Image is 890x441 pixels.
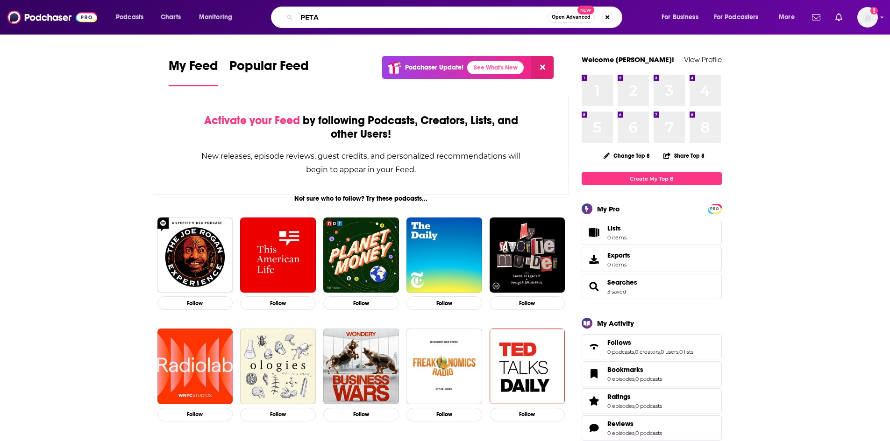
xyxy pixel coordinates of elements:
[585,394,604,407] a: Ratings
[585,367,604,380] a: Bookmarks
[635,376,662,382] a: 0 podcasts
[240,217,316,293] img: This American Life
[607,251,630,259] span: Exports
[598,150,656,161] button: Change Top 8
[832,9,846,25] a: Show notifications dropdown
[229,58,309,79] span: Popular Feed
[634,430,635,436] span: ,
[708,10,772,25] button: open menu
[607,224,621,232] span: Lists
[157,296,233,310] button: Follow
[406,408,482,421] button: Follow
[607,392,631,401] span: Ratings
[660,349,661,355] span: ,
[607,261,630,268] span: 0 items
[779,11,795,24] span: More
[597,319,634,328] div: My Activity
[582,388,722,413] span: Ratings
[297,10,548,25] input: Search podcasts, credits, & more...
[169,58,218,86] a: My Feed
[490,408,565,421] button: Follow
[582,55,674,64] a: Welcome [PERSON_NAME]!
[607,376,634,382] a: 0 episodes
[582,334,722,359] span: Follows
[201,149,522,176] div: New releases, episode reviews, guest credits, and personalized recommendations will begin to appe...
[678,349,679,355] span: ,
[240,296,316,310] button: Follow
[199,11,232,24] span: Monitoring
[607,278,637,287] a: Searches
[582,415,722,441] span: Reviews
[679,349,693,355] a: 0 lists
[634,349,635,355] span: ,
[157,329,233,404] img: Radiolab
[714,11,759,24] span: For Podcasters
[870,7,878,14] svg: Add a profile image
[490,217,565,293] img: My Favorite Murder with Karen Kilgariff and Georgia Hardstark
[116,11,143,24] span: Podcasts
[857,7,878,28] button: Show profile menu
[655,10,710,25] button: open menu
[607,349,634,355] a: 0 podcasts
[405,63,463,71] p: Podchaser Update!
[607,403,634,409] a: 0 episodes
[406,329,482,404] img: Freakonomics Radio
[490,296,565,310] button: Follow
[406,296,482,310] button: Follow
[582,361,722,386] span: Bookmarks
[229,58,309,86] a: Popular Feed
[490,329,565,404] img: TED Talks Daily
[662,11,698,24] span: For Business
[552,15,591,20] span: Open Advanced
[467,61,524,74] a: See What's New
[808,9,824,25] a: Show notifications dropdown
[582,274,722,299] span: Searches
[240,329,316,404] img: Ologies with Alie Ward
[607,365,662,374] a: Bookmarks
[406,217,482,293] img: The Daily
[155,10,186,25] a: Charts
[582,172,722,185] a: Create My Top 8
[634,403,635,409] span: ,
[607,420,662,428] a: Reviews
[607,365,643,374] span: Bookmarks
[192,10,244,25] button: open menu
[607,288,626,295] a: 3 saved
[607,338,693,347] a: Follows
[169,58,218,79] span: My Feed
[323,217,399,293] img: Planet Money
[607,224,627,232] span: Lists
[154,195,569,203] div: Not sure who to follow? Try these podcasts...
[585,280,604,293] a: Searches
[607,338,631,347] span: Follows
[582,247,722,272] a: Exports
[585,226,604,239] span: Lists
[157,408,233,421] button: Follow
[607,392,662,401] a: Ratings
[585,340,604,353] a: Follows
[709,205,720,212] a: PRO
[684,55,722,64] a: View Profile
[635,403,662,409] a: 0 podcasts
[585,253,604,266] span: Exports
[663,147,705,165] button: Share Top 8
[157,217,233,293] img: The Joe Rogan Experience
[323,329,399,404] img: Business Wars
[607,420,634,428] span: Reviews
[240,408,316,421] button: Follow
[577,6,594,14] span: New
[661,349,678,355] a: 0 users
[7,8,97,26] img: Podchaser - Follow, Share and Rate Podcasts
[585,421,604,434] a: Reviews
[204,113,300,127] span: Activate your Feed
